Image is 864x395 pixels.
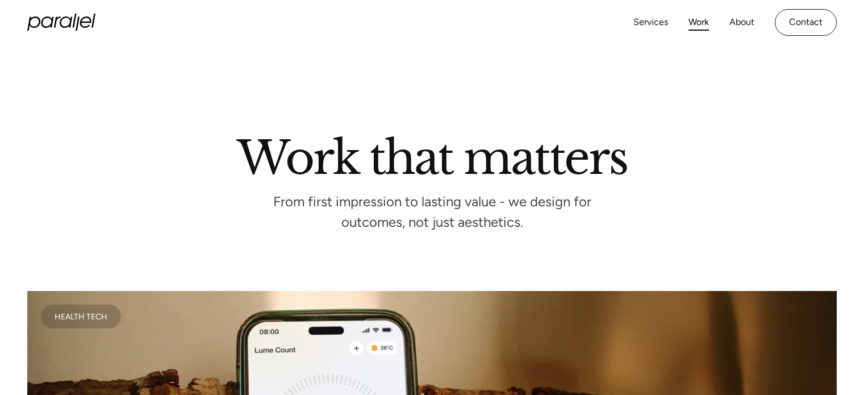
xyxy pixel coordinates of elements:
a: Contact [775,9,837,36]
a: Services [633,14,668,31]
a: About [729,14,754,31]
a: Work [688,14,709,31]
div: Health Tech [55,314,107,319]
a: home [27,14,95,31]
p: From first impression to lasting value - we design for outcomes, not just aesthetics. [262,197,603,227]
h2: Work that matters [108,136,756,174]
